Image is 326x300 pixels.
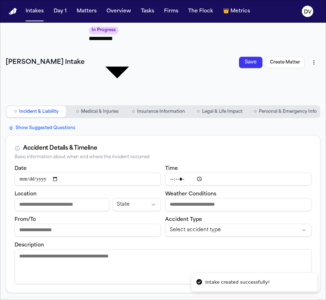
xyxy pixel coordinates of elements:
[165,173,311,185] input: Incident time
[129,106,188,117] button: Go to Insurance Information
[161,5,181,18] button: Firms
[15,224,161,237] input: From/To destination
[6,57,85,67] h1: [PERSON_NAME] Intake
[76,108,79,115] span: ○
[165,191,216,197] label: Weather Conditions
[6,106,66,117] button: Go to Incident & Liability
[15,191,37,197] label: Location
[15,173,161,185] input: Incident date
[15,243,44,248] label: Description
[239,57,262,68] button: Save
[104,5,134,18] button: Overview
[9,8,17,15] img: Finch Logo
[15,155,311,160] div: Basic information about when and where the incident occurred
[6,124,78,132] button: Show Suggested Questions
[9,8,17,15] a: Home
[81,109,119,115] span: Medical & Injuries
[67,106,127,117] button: Go to Medical & Injuries
[132,108,135,115] span: ○
[190,106,249,117] button: Go to Legal & Life Impact
[89,27,119,34] span: In Progress
[23,144,97,152] div: Accident Details & Timeline
[15,249,311,284] textarea: Incident description
[265,57,305,68] button: Create Matter
[259,109,317,115] span: Personal & Emergency Info
[205,279,270,286] div: Intake created successfully!
[138,5,157,18] button: Tasks
[112,198,161,211] button: Incident state
[165,217,202,222] label: Accident Type
[19,109,59,115] span: Incident & Liability
[74,5,99,18] button: Matters
[51,5,70,18] button: Day 1
[137,109,185,115] span: Insurance Information
[89,26,146,100] div: Update intake status
[251,106,320,117] button: Go to Personal & Emergency Info
[15,217,36,222] label: From/To
[165,198,311,211] input: Weather conditions
[185,5,216,18] button: The Flock
[15,166,27,171] label: Date
[220,5,253,18] button: crownMetrics
[165,166,178,171] label: Time
[15,198,109,211] input: Incident location
[202,109,243,115] span: Legal & Life Impact
[197,108,200,115] span: ○
[14,108,17,115] span: ○
[308,56,320,69] button: More actions
[23,5,47,18] button: Intakes
[254,108,257,115] span: ○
